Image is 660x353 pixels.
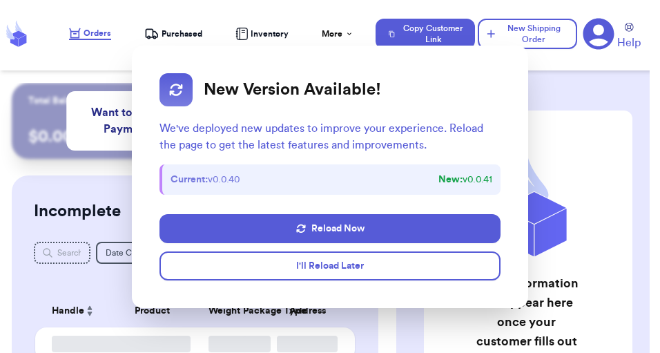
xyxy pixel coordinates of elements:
strong: New: [438,175,463,184]
strong: Current: [171,175,208,184]
h2: New Version Available! [204,79,381,100]
p: We've deployed new updates to improve your experience. Reload the page to get the latest features... [159,120,501,153]
button: I'll Reload Later [159,251,501,280]
span: v 0.0.40 [171,173,240,187]
span: v 0.0.41 [438,173,492,187]
button: Reload Now [159,214,501,243]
